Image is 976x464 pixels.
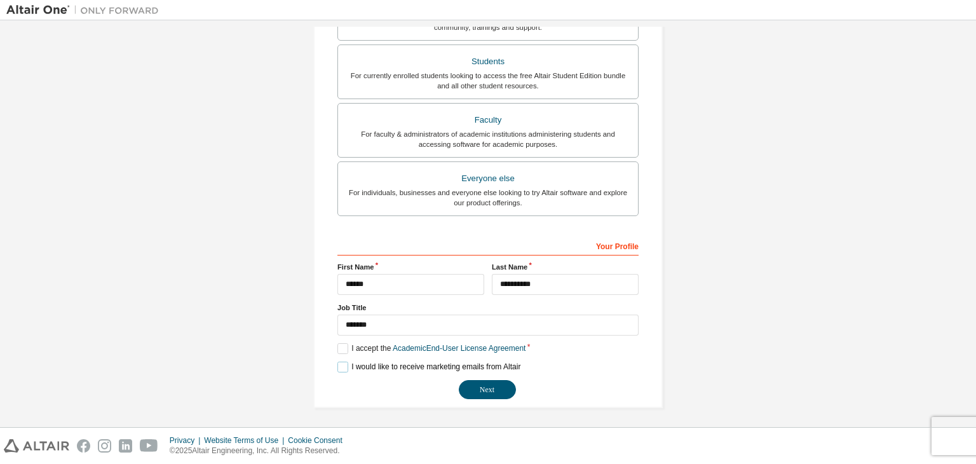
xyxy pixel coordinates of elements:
[346,111,630,129] div: Faculty
[337,262,484,272] label: First Name
[337,235,639,256] div: Your Profile
[346,129,630,149] div: For faculty & administrators of academic institutions administering students and accessing softwa...
[346,53,630,71] div: Students
[288,435,349,446] div: Cookie Consent
[77,439,90,453] img: facebook.svg
[170,435,204,446] div: Privacy
[119,439,132,453] img: linkedin.svg
[170,446,350,456] p: © 2025 Altair Engineering, Inc. All Rights Reserved.
[140,439,158,453] img: youtube.svg
[6,4,165,17] img: Altair One
[337,343,525,354] label: I accept the
[346,170,630,188] div: Everyone else
[492,262,639,272] label: Last Name
[346,188,630,208] div: For individuals, businesses and everyone else looking to try Altair software and explore our prod...
[346,71,630,91] div: For currently enrolled students looking to access the free Altair Student Edition bundle and all ...
[204,435,288,446] div: Website Terms of Use
[459,380,516,399] button: Next
[393,344,525,353] a: Academic End-User License Agreement
[98,439,111,453] img: instagram.svg
[337,303,639,313] label: Job Title
[4,439,69,453] img: altair_logo.svg
[337,362,520,372] label: I would like to receive marketing emails from Altair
